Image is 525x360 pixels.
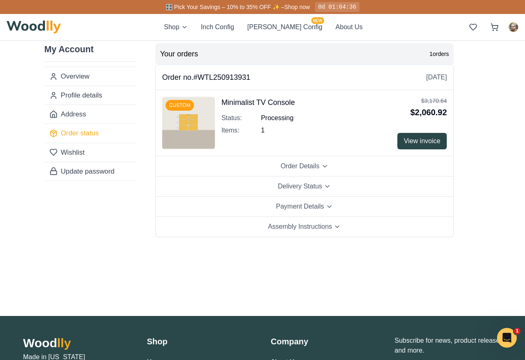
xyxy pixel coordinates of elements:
span: View invoice [404,136,441,146]
img: Mikey Haverman [509,23,518,32]
button: About Us [336,22,363,32]
a: Shop now [284,4,310,10]
span: processing [261,113,294,123]
a: Wishlist [44,143,137,162]
button: Shop [164,22,187,32]
span: Assembly Instructions [268,222,332,232]
img: Woodlly [7,21,61,34]
span: [DATE] [426,72,447,82]
span: Delivery Status [278,181,322,191]
span: Items: [222,125,261,135]
button: Delivery Status [156,177,454,197]
a: Order status [44,123,137,142]
button: [PERSON_NAME] ConfigNEW [247,22,322,32]
span: Order Details [280,161,319,171]
a: Profile details [44,86,137,105]
div: 0d 01:04:36 [315,2,359,12]
div: $2,060.92 [410,107,447,118]
span: Payment Details [276,202,324,211]
a: Overview [44,67,137,86]
button: Order Details [156,156,454,177]
h3: Shop [147,336,254,347]
iframe: Intercom live chat [497,328,517,348]
p: Subscribe for news, product release, and more. [394,336,502,355]
button: Payment Details [156,197,454,217]
a: Address [44,105,137,123]
button: Mikey Haverman [509,22,518,32]
h2: Your orders [160,48,198,60]
h2: My Account [44,43,137,62]
h2: Wood [23,336,131,351]
div: $3,170.64 [410,97,447,105]
h3: Order no. #WTL250913931 [162,72,250,83]
button: Inch Config [201,22,234,32]
h4: Minimalist TV Console [222,97,295,108]
span: 🎛️ Pick Your Savings – 10% to 35% OFF ✨ – [166,4,284,10]
span: Status: [222,113,261,123]
h3: Company [271,336,378,347]
a: Update password [44,162,137,181]
span: 1 orders [429,50,449,58]
span: NEW [311,17,324,24]
div: CUSTOM [166,100,194,111]
button: Assembly Instructions [156,217,454,237]
span: lly [57,336,71,350]
span: 1 [514,328,520,334]
span: 1 [261,125,265,135]
img: Minimalist TV Console [162,97,215,149]
button: View invoice [397,133,447,149]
